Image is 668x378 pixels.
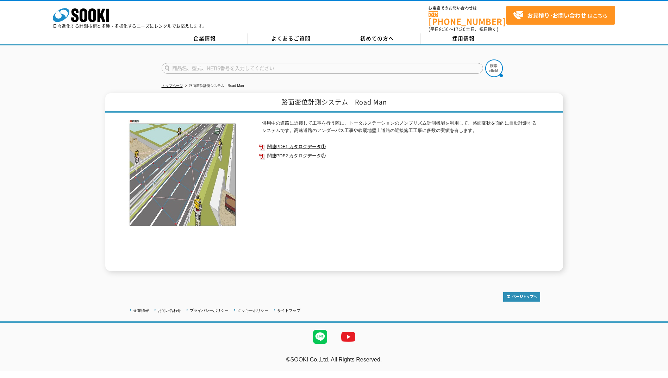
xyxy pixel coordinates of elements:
[334,33,420,44] a: 初めての方へ
[527,11,586,19] strong: お見積り･お問い合わせ
[513,10,607,21] span: はこちら
[258,151,540,160] a: 関連PDF2 カタログデータ②
[105,93,563,113] h1: 路面変位計測システム Road Man
[190,308,229,313] a: プライバシーポリシー
[162,33,248,44] a: 企業情報
[162,63,483,74] input: 商品名、型式、NETIS番号を入力してください
[334,323,362,351] img: YouTube
[429,11,506,25] a: [PHONE_NUMBER]
[133,308,149,313] a: 企業情報
[258,142,540,151] a: 関連PDF1 カタログデータ①
[158,308,181,313] a: お問い合わせ
[184,82,244,90] li: 路面変位計測システム Road Man
[641,364,668,370] a: テストMail
[506,6,615,25] a: お見積り･お問い合わせはこちら
[420,33,507,44] a: 採用情報
[360,34,394,42] span: 初めての方へ
[53,24,207,28] p: 日々進化する計測技術と多種・多様化するニーズにレンタルでお応えします。
[262,120,540,134] p: 供用中の道路に近接して工事を行う際に、トータルステーションのノンプリズム計測機能を利用して、路面変状を面的に自動計測するシステムです。高速道路のアンダーパス工事や軟弱地盤上道路の近接施工工事に多...
[306,323,334,351] img: LINE
[453,26,466,32] span: 17:30
[429,6,506,10] span: お電話でのお問い合わせは
[277,308,300,313] a: サイトマップ
[429,26,498,32] span: (平日 ～ 土日、祝日除く)
[162,84,183,88] a: トップページ
[439,26,449,32] span: 8:50
[128,120,237,226] img: 路面変位計測システム Road Man
[248,33,334,44] a: よくあるご質問
[237,308,268,313] a: クッキーポリシー
[485,59,503,77] img: btn_search.png
[503,292,540,302] img: トップページへ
